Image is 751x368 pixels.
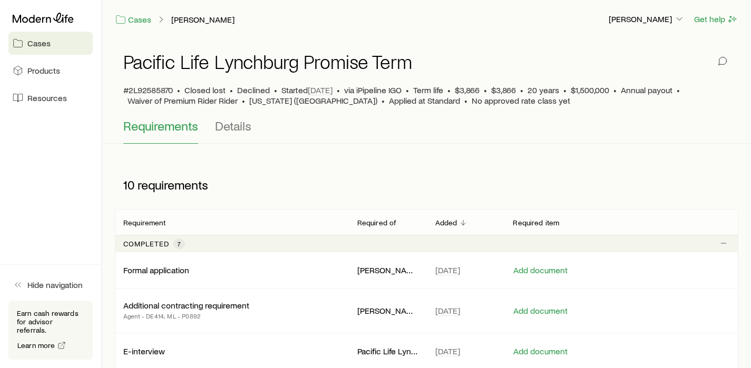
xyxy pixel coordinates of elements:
span: [DATE] [435,346,460,356]
p: Completed [123,240,169,248]
button: Get help [694,13,738,25]
span: Declined [237,85,270,95]
p: [PERSON_NAME] [357,305,418,316]
p: Pacific Life Lynchburg [357,346,418,356]
a: Cases [115,14,152,26]
a: Resources [8,86,93,110]
span: [US_STATE] ([GEOGRAPHIC_DATA]) [249,95,377,106]
p: Requirement [123,218,165,227]
span: [DATE] [308,85,333,95]
p: Additional contracting requirement [123,300,249,311]
p: Started [281,85,333,95]
p: Agent - DE414; ML - P0892 [123,311,249,321]
span: • [484,85,487,95]
p: [PERSON_NAME] [609,14,685,24]
span: Products [27,65,60,76]
h1: Pacific Life Lynchburg Promise Term [123,51,412,72]
p: Added [435,218,457,227]
span: Hide navigation [27,280,83,290]
span: $3,866 [455,85,480,95]
button: Add document [513,306,568,316]
span: • [177,85,180,95]
span: $1,500,000 [571,85,609,95]
span: Annual payout [621,85,672,95]
span: [DATE] [435,265,460,275]
span: $3,866 [491,85,516,95]
button: [PERSON_NAME] [608,13,685,26]
span: • [563,85,567,95]
span: Details [215,118,251,133]
div: Application details tabs [123,118,730,144]
p: E-interview [123,346,165,356]
span: Waiver of Premium Rider Rider [128,95,238,106]
span: • [613,85,617,95]
span: [DATE] [435,305,460,316]
span: • [520,85,523,95]
span: • [274,85,277,95]
span: requirements [138,177,208,192]
a: [PERSON_NAME] [171,15,235,25]
a: Cases [8,32,93,55]
span: • [230,85,233,95]
span: • [382,95,385,106]
span: No approved rate class yet [472,95,570,106]
span: 7 [178,240,181,248]
p: Earn cash rewards for advisor referrals. [17,309,84,334]
span: Learn more [17,342,55,349]
p: [PERSON_NAME] [357,265,418,275]
span: • [464,95,467,106]
span: Term life [413,85,443,95]
span: #2L92585870 [123,85,173,95]
span: 20 years [528,85,559,95]
span: • [337,85,340,95]
span: Resources [27,93,67,103]
p: Required of [357,218,397,227]
p: Closed lost [184,85,226,95]
button: Add document [513,346,568,356]
span: • [677,85,680,95]
button: Hide navigation [8,273,93,296]
span: Cases [27,38,51,48]
span: Requirements [123,118,198,133]
button: Add document [513,265,568,275]
span: Applied at Standard [389,95,460,106]
span: • [406,85,409,95]
span: • [242,95,245,106]
div: Earn cash rewards for advisor referrals.Learn more [8,301,93,360]
span: via iPipeline IGO [344,85,402,95]
a: Products [8,59,93,82]
span: • [447,85,451,95]
p: Required item [513,218,559,227]
p: Formal application [123,265,189,275]
span: 10 [123,177,134,192]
